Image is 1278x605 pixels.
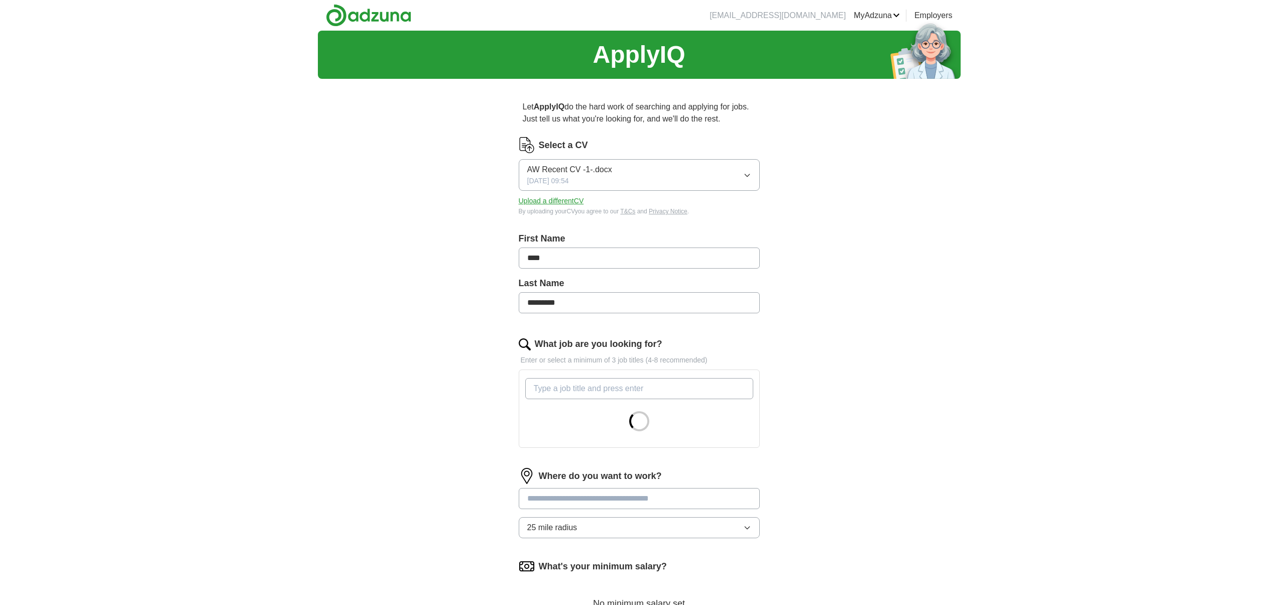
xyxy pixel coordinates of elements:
[519,97,760,129] p: Let do the hard work of searching and applying for jobs. Just tell us what you're looking for, an...
[914,10,953,22] a: Employers
[649,208,687,215] a: Privacy Notice
[519,159,760,191] button: AW Recent CV -1-.docx[DATE] 09:54
[519,355,760,366] p: Enter or select a minimum of 3 job titles (4-8 recommended)
[535,337,662,351] label: What job are you looking for?
[519,207,760,216] div: By uploading your CV you agree to our and .
[620,208,635,215] a: T&Cs
[527,164,612,176] span: AW Recent CV -1-.docx
[326,4,411,27] img: Adzuna logo
[519,558,535,574] img: salary.png
[539,560,667,573] label: What's your minimum salary?
[519,517,760,538] button: 25 mile radius
[519,338,531,350] img: search.png
[593,37,685,73] h1: ApplyIQ
[539,469,662,483] label: Where do you want to work?
[534,102,564,111] strong: ApplyIQ
[525,378,753,399] input: Type a job title and press enter
[519,137,535,153] img: CV Icon
[519,277,760,290] label: Last Name
[519,232,760,246] label: First Name
[519,196,584,206] button: Upload a differentCV
[527,522,577,534] span: 25 mile radius
[519,468,535,484] img: location.png
[710,10,846,22] li: [EMAIL_ADDRESS][DOMAIN_NAME]
[539,139,588,152] label: Select a CV
[527,176,569,186] span: [DATE] 09:54
[854,10,900,22] a: MyAdzuna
